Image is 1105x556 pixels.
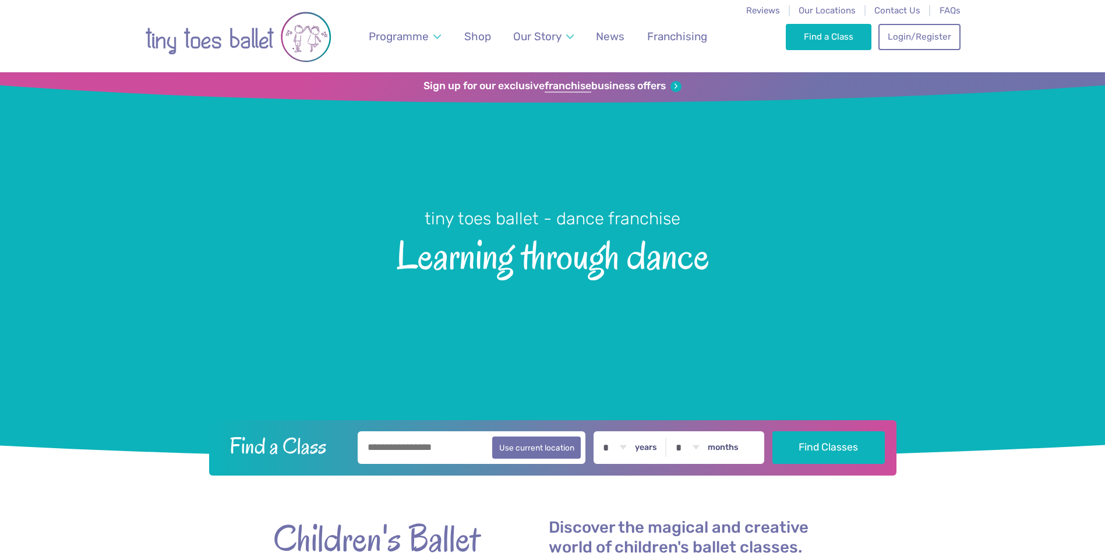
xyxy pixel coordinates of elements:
[20,230,1085,277] span: Learning through dance
[878,24,960,50] a: Login/Register
[220,431,349,460] h2: Find a Class
[799,5,856,16] a: Our Locations
[647,30,707,43] span: Franchising
[423,80,682,93] a: Sign up for our exclusivefranchisebusiness offers
[746,5,780,16] a: Reviews
[464,30,491,43] span: Shop
[545,80,591,93] strong: franchise
[786,24,871,50] a: Find a Class
[596,30,624,43] span: News
[369,30,429,43] span: Programme
[708,442,739,453] label: months
[874,5,920,16] a: Contact Us
[425,209,680,228] small: tiny toes ballet - dance franchise
[635,442,657,453] label: years
[492,437,581,459] button: Use current location
[591,23,630,50] a: News
[940,5,961,16] a: FAQs
[507,23,579,50] a: Our Story
[513,30,562,43] span: Our Story
[363,23,446,50] a: Programme
[145,8,331,66] img: tiny toes ballet
[772,431,885,464] button: Find Classes
[641,23,712,50] a: Franchising
[458,23,496,50] a: Shop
